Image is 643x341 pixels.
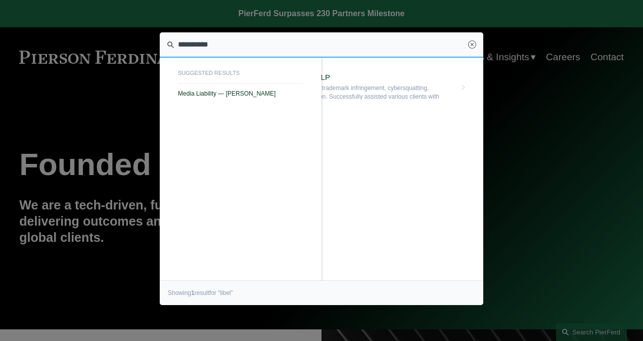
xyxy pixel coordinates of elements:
strong: 1 [191,289,195,296]
span: suggested results [178,67,303,84]
input: Search this site [160,32,483,58]
span: for “libel” [209,289,233,296]
span: Media Liability — [PERSON_NAME] [178,90,303,97]
a: [PERSON_NAME] — [PERSON_NAME] LLP design with obtaining a $1 million judgment based on trademark ... [178,67,465,107]
a: Media Liability — [PERSON_NAME] [178,84,303,103]
a: Close [468,40,476,49]
div: Showing result [168,290,233,296]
